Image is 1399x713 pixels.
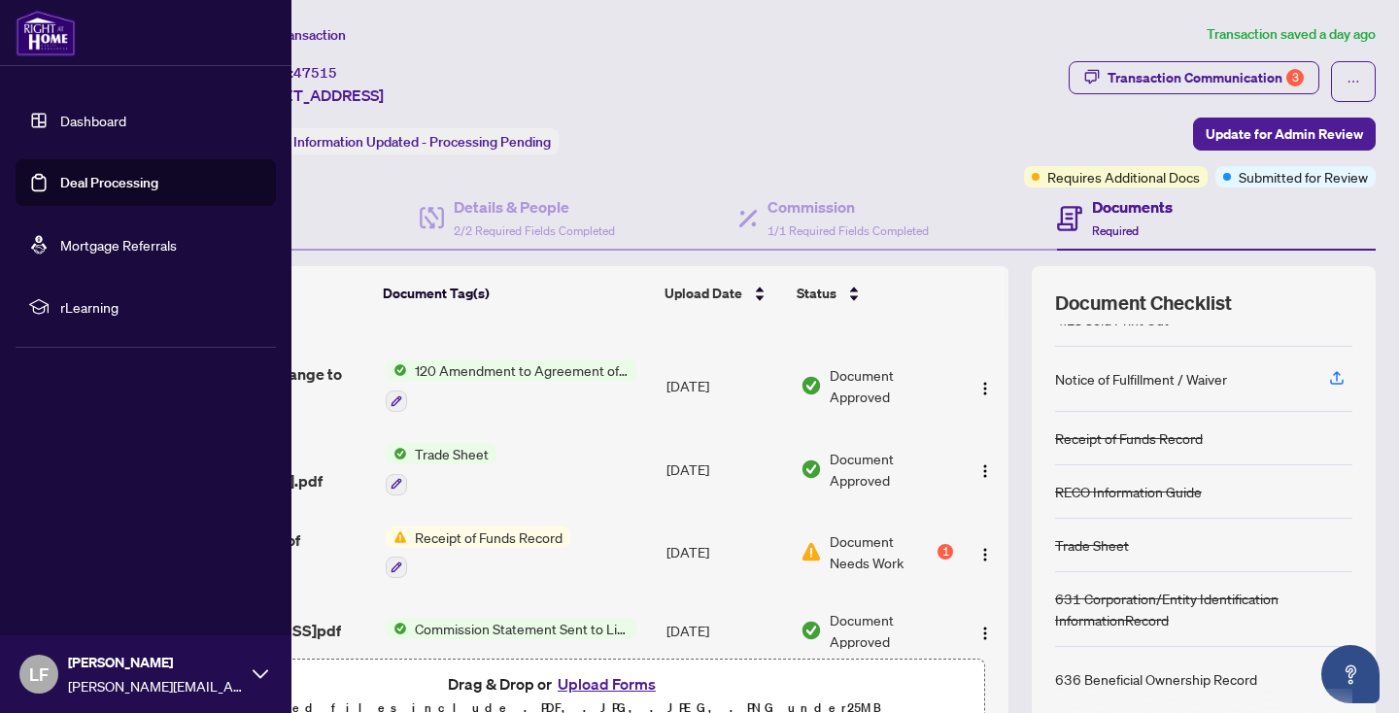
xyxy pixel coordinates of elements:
span: Status [797,283,836,304]
span: Drag & Drop or [448,671,662,696]
img: Status Icon [386,443,407,464]
span: [PERSON_NAME] [68,652,243,673]
td: [DATE] [659,427,793,511]
span: Trade Sheet [407,443,496,464]
a: Mortgage Referrals [60,236,177,254]
button: Status IconCommission Statement Sent to Listing Brokerage [386,618,637,639]
span: 120 Amendment to Agreement of Purchase and Sale [407,359,637,381]
a: Deal Processing [60,174,158,191]
span: 47515 [293,64,337,82]
th: Document Tag(s) [375,266,657,321]
img: Document Status [801,541,822,562]
img: Document Status [801,375,822,396]
img: logo [16,10,76,56]
h4: Details & People [454,195,615,219]
h4: Documents [1092,195,1173,219]
th: Upload Date [657,266,790,321]
img: Document Status [801,458,822,480]
button: Logo [970,370,1001,401]
button: Status IconReceipt of Funds Record [386,526,570,579]
article: Transaction saved a day ago [1207,23,1376,46]
img: Document Status [801,620,822,641]
div: Trade Sheet [1055,534,1129,556]
div: 1 [938,544,953,560]
div: 3 [1286,69,1304,86]
button: Logo [970,615,1001,646]
span: rLearning [60,296,262,318]
span: 2/2 Required Fields Completed [454,223,615,238]
td: [DATE] [659,511,793,594]
button: Status IconTrade Sheet [386,443,496,495]
span: Document Approved [830,448,953,491]
span: Information Updated - Processing Pending [293,133,551,151]
img: Logo [977,381,993,396]
img: Status Icon [386,618,407,639]
img: Logo [977,547,993,562]
a: Dashboard [60,112,126,129]
button: Logo [970,536,1001,567]
span: Document Approved [830,609,953,652]
span: Upload Date [665,283,742,304]
span: LF [29,661,49,688]
div: Status: [241,128,559,154]
img: Status Icon [386,359,407,381]
button: Open asap [1321,645,1380,703]
button: Update for Admin Review [1193,118,1376,151]
span: Submitted for Review [1239,166,1368,187]
span: Document Needs Work [830,530,934,573]
span: ellipsis [1347,75,1360,88]
td: [DATE] [659,344,793,427]
span: Commission Statement Sent to Listing Brokerage [407,618,637,639]
span: [PERSON_NAME][EMAIL_ADDRESS][PERSON_NAME][DOMAIN_NAME] [68,675,243,696]
td: [DATE] [659,594,793,667]
img: Logo [977,463,993,479]
button: Upload Forms [552,671,662,696]
div: RECO Information Guide [1055,481,1202,502]
span: 1/1 Required Fields Completed [768,223,929,238]
div: Receipt of Funds Record [1055,427,1203,449]
span: Receipt of Funds Record [407,526,570,548]
th: Status [789,266,955,321]
span: Document Approved [830,364,953,407]
span: Required [1092,223,1139,238]
button: Transaction Communication3 [1069,61,1319,94]
div: Notice of Fulfillment / Waiver [1055,368,1227,390]
div: Transaction Communication [1108,62,1304,93]
button: Logo [970,454,1001,485]
div: 631 Corporation/Entity Identification InformationRecord [1055,588,1352,630]
img: Status Icon [386,526,407,548]
span: Requires Additional Docs [1047,166,1200,187]
span: Document Checklist [1055,289,1232,317]
span: View Transaction [242,26,346,44]
span: [STREET_ADDRESS] [241,84,384,107]
button: Status Icon120 Amendment to Agreement of Purchase and Sale [386,359,637,412]
span: Update for Admin Review [1206,119,1363,150]
div: 636 Beneficial Ownership Record [1055,668,1257,690]
img: Logo [977,626,993,641]
h4: Commission [768,195,929,219]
